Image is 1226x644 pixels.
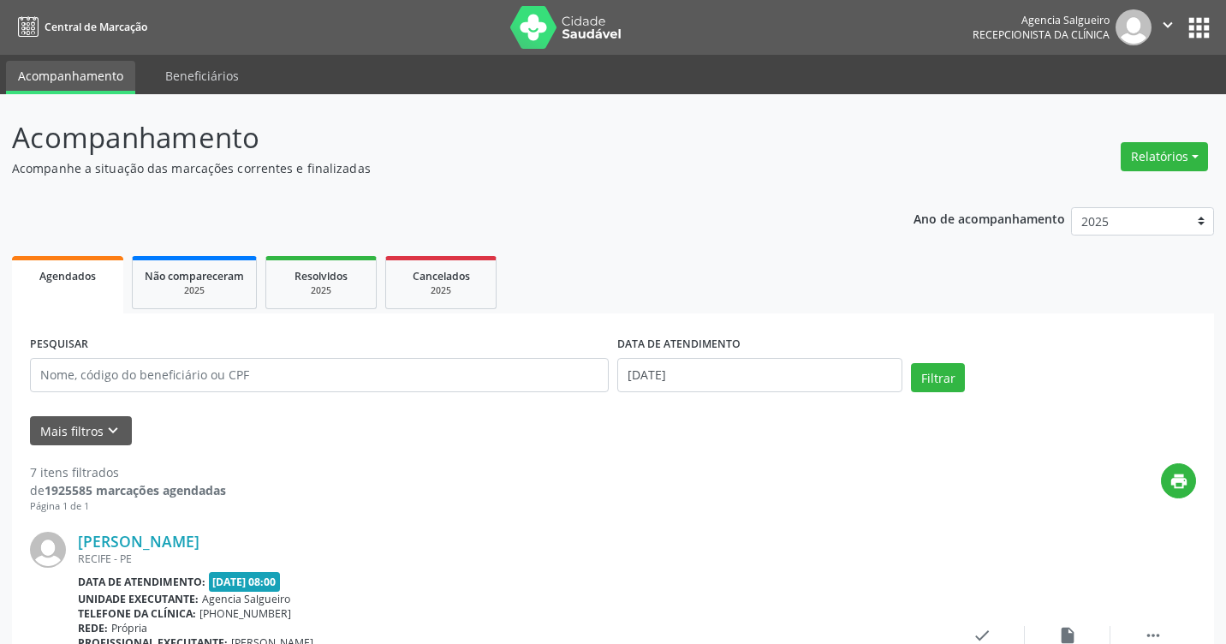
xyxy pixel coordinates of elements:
span: Resolvidos [295,269,348,283]
div: 7 itens filtrados [30,463,226,481]
input: Nome, código do beneficiário ou CPF [30,358,609,392]
p: Acompanhamento [12,116,854,159]
div: de [30,481,226,499]
span: Agencia Salgueiro [202,592,290,606]
div: 2025 [145,284,244,297]
button: print [1161,463,1196,498]
button:  [1152,9,1184,45]
b: Telefone da clínica: [78,606,196,621]
button: Mais filtroskeyboard_arrow_down [30,416,132,446]
a: [PERSON_NAME] [78,532,199,551]
button: Relatórios [1121,142,1208,171]
i: print [1169,472,1188,491]
div: 2025 [398,284,484,297]
div: Página 1 de 1 [30,499,226,514]
div: RECIFE - PE [78,552,939,566]
span: [DATE] 08:00 [209,572,281,592]
span: Recepcionista da clínica [973,27,1110,42]
b: Rede: [78,621,108,635]
span: Cancelados [413,269,470,283]
span: Central de Marcação [45,20,147,34]
span: Não compareceram [145,269,244,283]
input: Selecione um intervalo [617,358,902,392]
a: Central de Marcação [12,13,147,41]
b: Unidade executante: [78,592,199,606]
button: apps [1184,13,1214,43]
button: Filtrar [911,363,965,392]
i:  [1158,15,1177,34]
label: PESQUISAR [30,331,88,358]
p: Ano de acompanhamento [914,207,1065,229]
p: Acompanhe a situação das marcações correntes e finalizadas [12,159,854,177]
div: Agencia Salgueiro [973,13,1110,27]
span: Própria [111,621,147,635]
img: img [30,532,66,568]
span: Agendados [39,269,96,283]
i: keyboard_arrow_down [104,421,122,440]
label: DATA DE ATENDIMENTO [617,331,741,358]
b: Data de atendimento: [78,575,205,589]
span: [PHONE_NUMBER] [199,606,291,621]
a: Beneficiários [153,61,251,91]
div: 2025 [278,284,364,297]
a: Acompanhamento [6,61,135,94]
img: img [1116,9,1152,45]
strong: 1925585 marcações agendadas [45,482,226,498]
